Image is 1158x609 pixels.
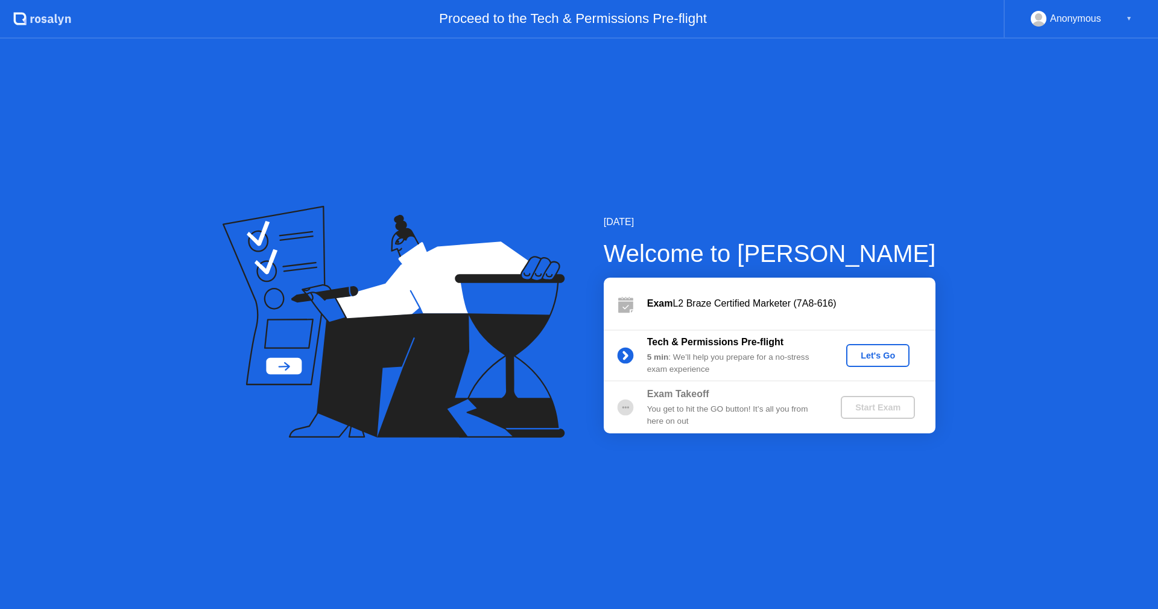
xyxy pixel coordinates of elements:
div: [DATE] [604,215,936,229]
div: ▼ [1126,11,1132,27]
div: L2 Braze Certified Marketer (7A8-616) [647,296,935,311]
button: Start Exam [841,396,915,419]
b: 5 min [647,352,669,362]
div: You get to hit the GO button! It’s all you from here on out [647,403,821,428]
b: Exam Takeoff [647,389,709,399]
div: Let's Go [851,351,905,360]
b: Tech & Permissions Pre-flight [647,337,783,347]
b: Exam [647,298,673,308]
div: Start Exam [846,403,910,412]
div: Anonymous [1050,11,1101,27]
button: Let's Go [846,344,910,367]
div: Welcome to [PERSON_NAME] [604,235,936,272]
div: : We’ll help you prepare for a no-stress exam experience [647,351,821,376]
